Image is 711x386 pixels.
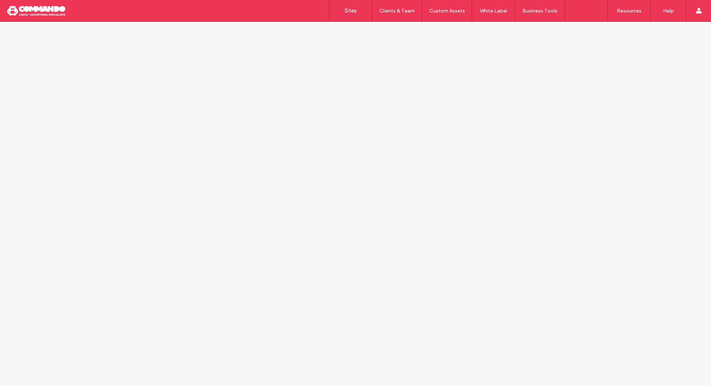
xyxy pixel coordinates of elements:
label: Stats [580,7,593,14]
label: Clients & Team [379,8,415,14]
label: Custom Assets [429,8,465,14]
label: Business Tools [522,8,557,14]
label: Sites [345,7,357,14]
label: Help [663,8,674,14]
label: Resources [617,8,641,14]
label: White Label [480,8,507,14]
